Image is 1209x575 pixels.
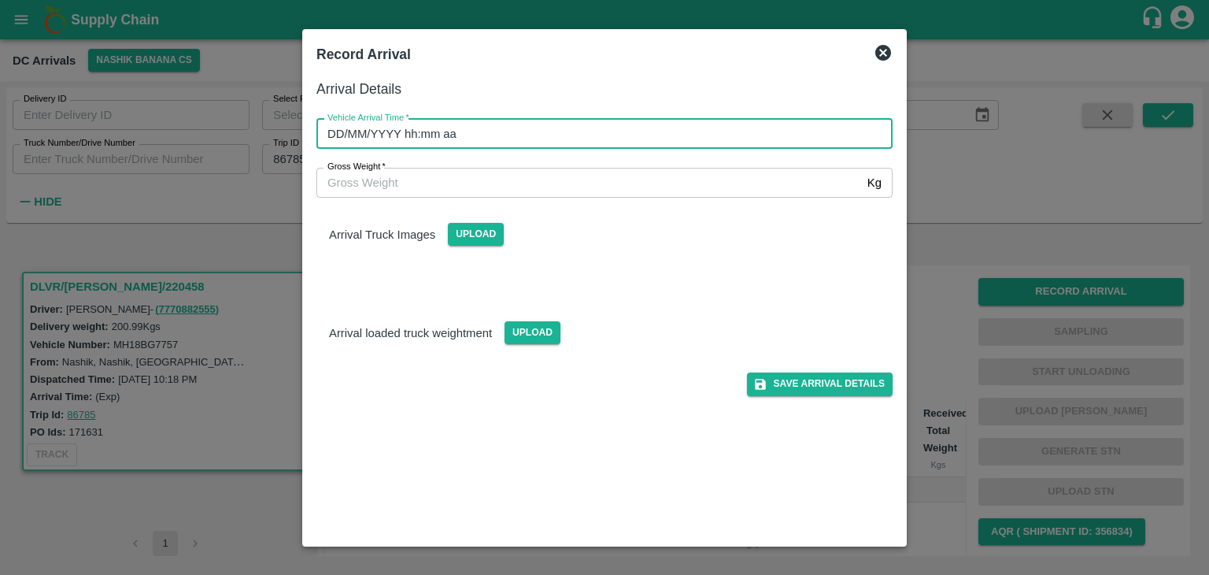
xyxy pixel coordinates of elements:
[316,168,861,198] input: Gross Weight
[747,373,893,395] button: Save Arrival Details
[316,46,411,62] b: Record Arrival
[448,223,504,246] span: Upload
[316,119,882,149] input: Choose date
[327,161,386,173] label: Gross Weight
[867,174,882,191] p: Kg
[329,226,435,243] p: Arrival Truck Images
[505,321,560,344] span: Upload
[316,78,893,100] h6: Arrival Details
[329,325,492,342] p: Arrival loaded truck weightment
[327,112,409,124] label: Vehicle Arrival Time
